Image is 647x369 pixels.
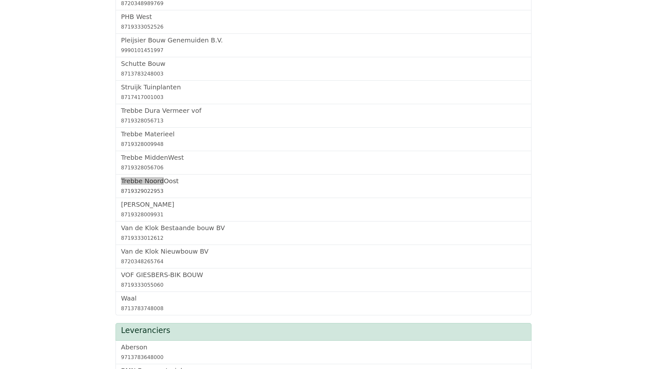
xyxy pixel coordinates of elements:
a: Trebbe MiddenWest8719328056706 [121,154,526,172]
a: Pleijsier Bouw Genemuiden B.V.9990101451997 [121,36,526,54]
h5: Aberson [121,343,526,351]
h5: Schutte Bouw [121,60,526,67]
div: 8713783748008 [121,305,526,312]
div: 8719333052526 [121,23,526,31]
div: 8719328009931 [121,211,526,219]
a: VOF GIESBERS-BIK BOUW8719333055060 [121,271,526,289]
h5: Trebbe Materieel [121,130,526,138]
h5: Struijk Tuinplanten [121,83,526,91]
h5: Trebbe NoordOost [121,177,526,185]
a: Aberson9713783648000 [121,343,526,361]
a: Struijk Tuinplanten8717417001003 [121,83,526,101]
h5: Waal [121,294,526,302]
a: Waal8713783748008 [121,294,526,312]
div: 8719328056713 [121,117,526,125]
a: Schutte Bouw8713783248003 [121,60,526,78]
div: 8713783248003 [121,70,526,78]
div: 9990101451997 [121,47,526,54]
a: [PERSON_NAME]8719328009931 [121,201,526,219]
h5: [PERSON_NAME] [121,201,526,208]
a: Trebbe NoordOost8719329022953 [121,177,526,195]
a: Trebbe Dura Vermeer vof8719328056713 [121,107,526,125]
div: 8719333055060 [121,281,526,289]
h5: PHB West [121,13,526,21]
div: 8719328056706 [121,164,526,172]
a: Van de Klok Bestaande bouw BV8719333012612 [121,224,526,242]
div: 8719333012612 [121,234,526,242]
a: PHB West8719333052526 [121,13,526,31]
h4: Leveranciers [121,326,526,335]
h5: Pleijsier Bouw Genemuiden B.V. [121,36,526,44]
h5: Trebbe Dura Vermeer vof [121,107,526,114]
a: Trebbe Materieel8719328009948 [121,130,526,148]
a: Van de Klok Nieuwbouw BV8720348265764 [121,248,526,265]
h5: Trebbe MiddenWest [121,154,526,161]
div: 8720348265764 [121,258,526,265]
h5: VOF GIESBERS-BIK BOUW [121,271,526,279]
h5: Van de Klok Nieuwbouw BV [121,248,526,255]
div: 8717417001003 [121,94,526,101]
h5: Van de Klok Bestaande bouw BV [121,224,526,232]
div: 8719329022953 [121,187,526,195]
div: 8719328009948 [121,140,526,148]
div: 9713783648000 [121,354,526,361]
